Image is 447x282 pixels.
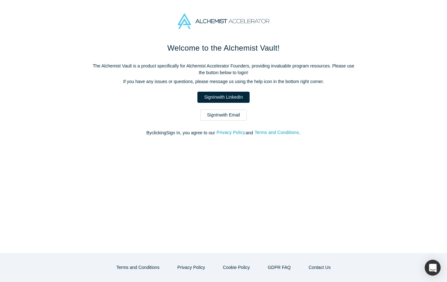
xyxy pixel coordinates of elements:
[254,129,300,136] button: Terms and Conditions
[261,262,297,273] a: GDPR FAQ
[302,262,337,273] button: Contact Us
[90,78,357,85] p: If you have any issues or questions, please message us using the help icon in the bottom right co...
[171,262,212,273] button: Privacy Policy
[178,13,269,29] img: Alchemist Accelerator Logo
[197,92,249,103] a: SignInwith LinkedIn
[90,130,357,136] p: By clicking Sign In , you agree to our and .
[90,42,357,54] h1: Welcome to the Alchemist Vault!
[200,109,247,121] a: SignInwith Email
[216,129,245,136] button: Privacy Policy
[110,262,166,273] button: Terms and Conditions
[90,63,357,76] p: The Alchemist Vault is a product specifically for Alchemist Accelerator Founders, providing inval...
[216,262,257,273] button: Cookie Policy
